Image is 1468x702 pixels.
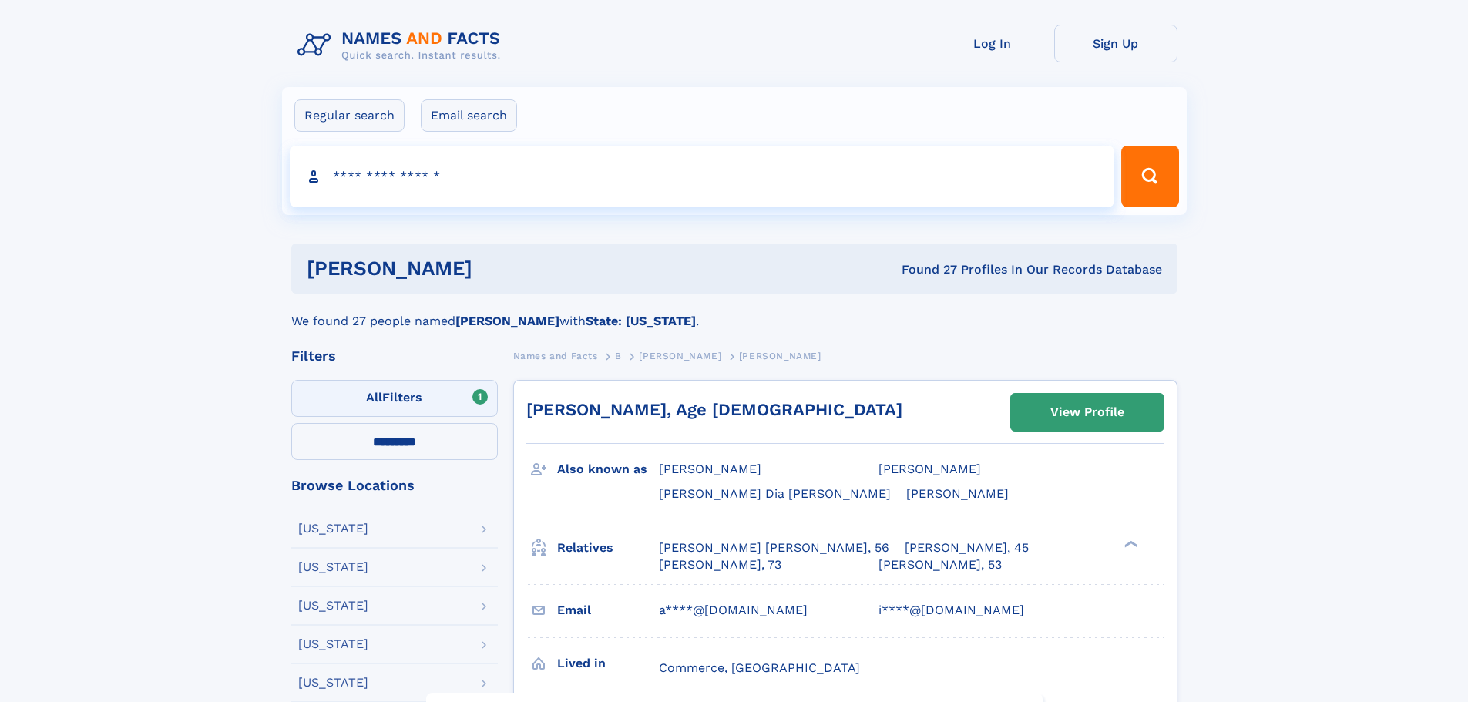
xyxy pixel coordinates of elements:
[905,539,1029,556] a: [PERSON_NAME], 45
[687,261,1162,278] div: Found 27 Profiles In Our Records Database
[615,346,622,365] a: B
[659,486,891,501] span: [PERSON_NAME] Dia [PERSON_NAME]
[739,351,821,361] span: [PERSON_NAME]
[455,314,559,328] b: [PERSON_NAME]
[298,600,368,612] div: [US_STATE]
[307,259,687,278] h1: [PERSON_NAME]
[291,349,498,363] div: Filters
[291,380,498,417] label: Filters
[291,294,1177,331] div: We found 27 people named with .
[526,400,902,419] a: [PERSON_NAME], Age [DEMOGRAPHIC_DATA]
[1050,395,1124,430] div: View Profile
[906,486,1009,501] span: [PERSON_NAME]
[557,650,659,677] h3: Lived in
[639,351,721,361] span: [PERSON_NAME]
[659,462,761,476] span: [PERSON_NAME]
[931,25,1054,62] a: Log In
[557,535,659,561] h3: Relatives
[659,660,860,675] span: Commerce, [GEOGRAPHIC_DATA]
[557,456,659,482] h3: Also known as
[659,539,889,556] a: [PERSON_NAME] [PERSON_NAME], 56
[513,346,598,365] a: Names and Facts
[878,556,1002,573] a: [PERSON_NAME], 53
[290,146,1115,207] input: search input
[421,99,517,132] label: Email search
[639,346,721,365] a: [PERSON_NAME]
[294,99,405,132] label: Regular search
[1120,539,1139,549] div: ❯
[298,638,368,650] div: [US_STATE]
[615,351,622,361] span: B
[1011,394,1164,431] a: View Profile
[557,597,659,623] h3: Email
[366,390,382,405] span: All
[298,561,368,573] div: [US_STATE]
[298,677,368,689] div: [US_STATE]
[586,314,696,328] b: State: [US_STATE]
[298,522,368,535] div: [US_STATE]
[1121,146,1178,207] button: Search Button
[878,462,981,476] span: [PERSON_NAME]
[659,556,781,573] a: [PERSON_NAME], 73
[291,479,498,492] div: Browse Locations
[1054,25,1177,62] a: Sign Up
[291,25,513,66] img: Logo Names and Facts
